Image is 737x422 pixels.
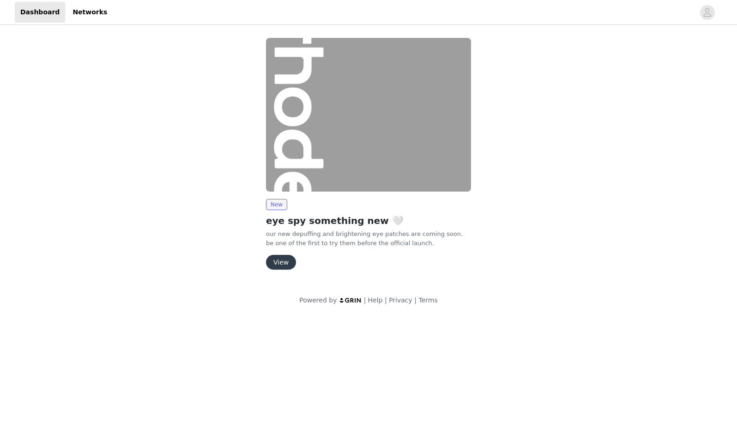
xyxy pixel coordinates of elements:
[364,296,366,304] span: |
[67,2,113,23] a: Networks
[266,259,296,266] a: View
[385,296,387,304] span: |
[266,199,287,210] span: New
[299,296,337,304] span: Powered by
[389,296,412,304] a: Privacy
[266,255,296,270] button: View
[15,2,65,23] a: Dashboard
[368,296,383,304] a: Help
[703,5,712,20] div: avatar
[266,38,471,192] img: rhode skin
[266,229,471,247] p: our new depuffing and brightening eye patches are coming soon. be one of the first to try them be...
[339,297,362,303] img: logo
[266,214,471,228] h2: eye spy something new 🤍
[414,296,417,304] span: |
[418,296,437,304] a: Terms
